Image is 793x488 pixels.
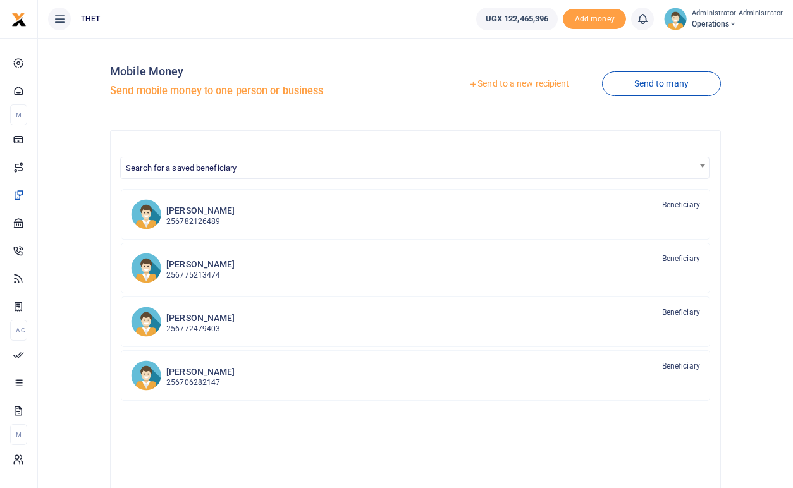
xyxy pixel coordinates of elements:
p: 256775213474 [166,269,235,281]
span: Beneficiary [662,253,700,264]
h4: Mobile Money [110,64,410,78]
img: SA [131,360,161,391]
h5: Send mobile money to one person or business [110,85,410,97]
a: SA [PERSON_NAME] 256706282147 Beneficiary [121,350,710,401]
a: UGX 122,465,396 [476,8,558,30]
img: SGn [131,307,161,337]
span: Beneficiary [662,360,700,372]
small: Administrator Administrator [692,8,783,19]
li: M [10,104,27,125]
p: 256782126489 [166,216,235,228]
span: Search for a saved beneficiary [120,157,710,179]
img: VKk [131,199,161,229]
p: 256772479403 [166,323,235,335]
a: logo-small logo-large logo-large [11,14,27,23]
span: Add money [563,9,626,30]
span: Search for a saved beneficiary [121,157,709,177]
p: 256706282147 [166,377,235,389]
li: Toup your wallet [563,9,626,30]
img: profile-user [664,8,687,30]
a: profile-user Administrator Administrator Operations [664,8,783,30]
h6: [PERSON_NAME] [166,313,235,324]
a: Add money [563,13,626,23]
span: Beneficiary [662,307,700,318]
li: Ac [10,320,27,341]
a: VKk [PERSON_NAME] 256782126489 Beneficiary [121,189,710,240]
span: Search for a saved beneficiary [126,163,237,173]
li: M [10,424,27,445]
a: Send to a new recipient [436,73,601,95]
li: Wallet ballance [471,8,563,30]
span: THET [76,13,105,25]
img: SA [131,253,161,283]
h6: [PERSON_NAME] [166,205,235,216]
button: Close [489,474,502,487]
h6: [PERSON_NAME] [166,367,235,377]
span: Operations [692,18,783,30]
span: UGX 122,465,396 [486,13,549,25]
a: SGn [PERSON_NAME] 256772479403 Beneficiary [121,296,710,347]
span: Beneficiary [662,199,700,210]
h6: [PERSON_NAME] [166,259,235,270]
a: Send to many [602,71,721,96]
a: SA [PERSON_NAME] 256775213474 Beneficiary [121,243,710,293]
img: logo-small [11,12,27,27]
